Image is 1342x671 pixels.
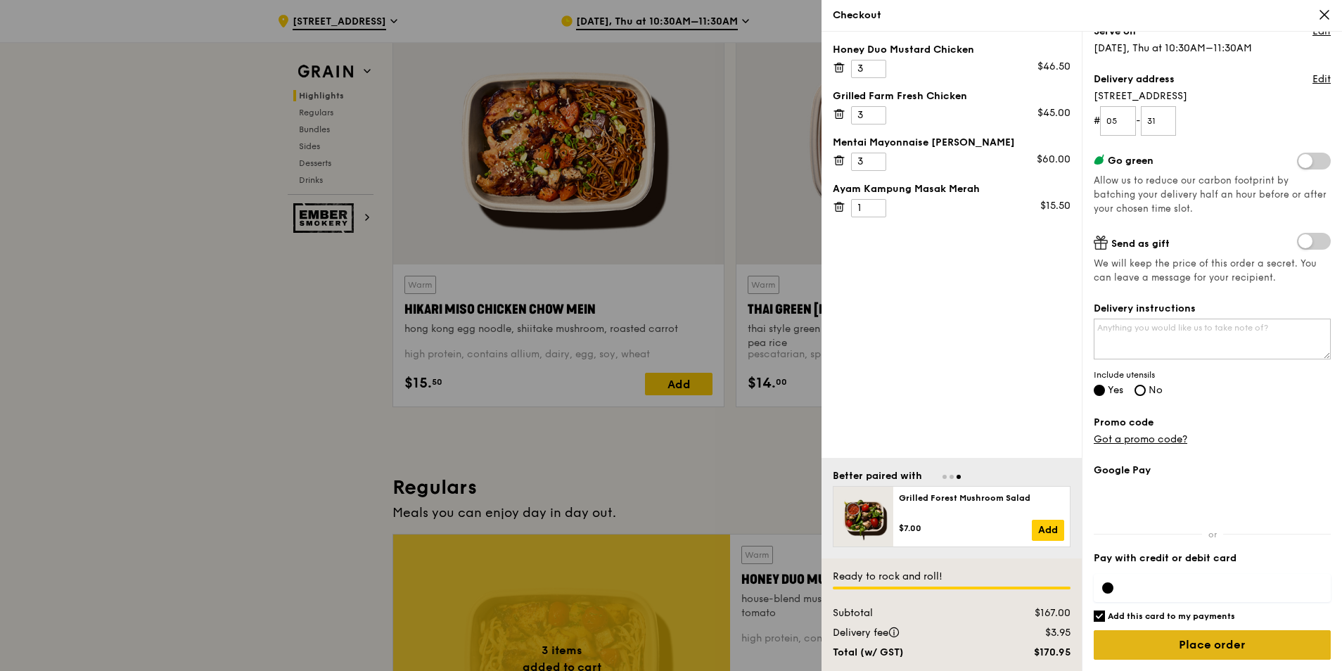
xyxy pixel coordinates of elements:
form: # - [1094,106,1331,136]
span: Yes [1108,384,1123,396]
div: Ayam Kampung Masak Merah [833,182,1071,196]
div: $15.50 [1040,199,1071,213]
input: Yes [1094,385,1105,396]
label: Serve on [1094,25,1136,39]
div: Mentai Mayonnaise [PERSON_NAME] [833,136,1071,150]
label: Google Pay [1094,464,1331,478]
div: Delivery fee [824,626,994,640]
a: Edit [1312,72,1331,87]
div: $45.00 [1037,106,1071,120]
span: [DATE], Thu at 10:30AM–11:30AM [1094,42,1252,54]
div: $7.00 [899,523,1032,534]
a: Edit [1312,25,1331,39]
span: Send as gift [1111,238,1170,250]
span: Go to slide 3 [957,475,961,479]
div: Grilled Forest Mushroom Salad [899,492,1064,504]
h6: Add this card to my payments [1108,611,1235,622]
input: Unit [1141,106,1177,136]
div: $170.95 [994,646,1079,660]
div: $3.95 [994,626,1079,640]
span: Go to slide 1 [942,475,947,479]
div: Grilled Farm Fresh Chicken [833,89,1071,103]
span: Include utensils [1094,369,1331,381]
div: Checkout [833,8,1331,23]
label: Delivery address [1094,72,1175,87]
div: $167.00 [994,606,1079,620]
label: Pay with credit or debit card [1094,551,1331,565]
span: Allow us to reduce our carbon footprint by batching your delivery half an hour before or after yo... [1094,175,1327,215]
a: Add [1032,520,1064,541]
div: Ready to rock and roll! [833,570,1071,584]
input: Add this card to my payments [1094,611,1105,622]
span: [STREET_ADDRESS] [1094,89,1331,103]
label: Promo code [1094,416,1331,430]
label: Delivery instructions [1094,302,1331,316]
div: $60.00 [1037,153,1071,167]
span: No [1149,384,1163,396]
span: We will keep the price of this order a secret. You can leave a message for your recipient. [1094,257,1331,285]
iframe: Secure card payment input frame [1125,582,1322,594]
input: Place order [1094,630,1331,660]
a: Got a promo code? [1094,433,1187,445]
div: Honey Duo Mustard Chicken [833,43,1071,57]
input: No [1135,385,1146,396]
input: Floor [1100,106,1136,136]
div: Subtotal [824,606,994,620]
div: Better paired with [833,469,922,483]
span: Go to slide 2 [950,475,954,479]
div: $46.50 [1037,60,1071,74]
div: Total (w/ GST) [824,646,994,660]
span: Go green [1108,155,1154,167]
iframe: Secure payment button frame [1094,486,1331,517]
